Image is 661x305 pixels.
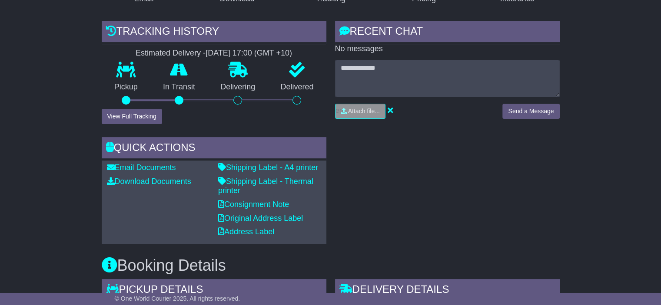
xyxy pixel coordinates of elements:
[102,82,150,92] p: Pickup
[206,49,292,58] div: [DATE] 17:00 (GMT +10)
[102,109,162,124] button: View Full Tracking
[107,163,176,172] a: Email Documents
[335,44,560,54] p: No messages
[208,82,268,92] p: Delivering
[218,177,313,195] a: Shipping Label - Thermal printer
[102,49,326,58] div: Estimated Delivery -
[502,104,559,119] button: Send a Message
[102,21,326,44] div: Tracking history
[102,137,326,161] div: Quick Actions
[335,279,560,302] div: Delivery Details
[218,214,303,223] a: Original Address Label
[218,200,289,209] a: Consignment Note
[268,82,326,92] p: Delivered
[218,163,318,172] a: Shipping Label - A4 printer
[102,257,560,274] h3: Booking Details
[102,279,326,302] div: Pickup Details
[115,295,240,302] span: © One World Courier 2025. All rights reserved.
[218,227,274,236] a: Address Label
[335,21,560,44] div: RECENT CHAT
[107,177,191,186] a: Download Documents
[150,82,208,92] p: In Transit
